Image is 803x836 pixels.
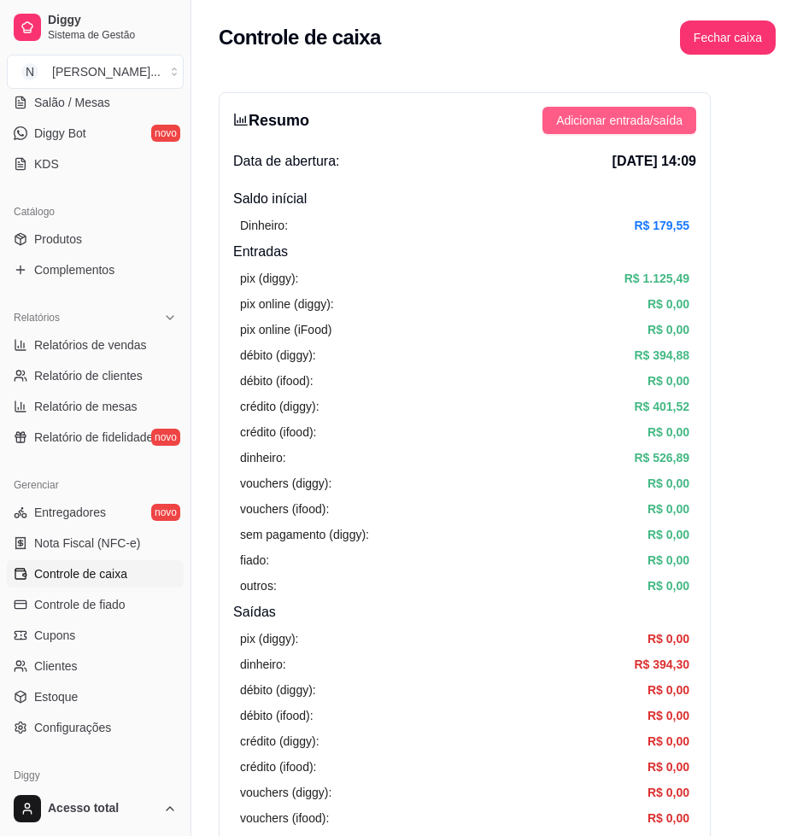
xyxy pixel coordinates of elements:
article: vouchers (diggy): [240,474,331,493]
a: Relatório de clientes [7,362,184,389]
article: vouchers (ifood): [240,809,329,827]
a: Nota Fiscal (NFC-e) [7,529,184,557]
span: Nota Fiscal (NFC-e) [34,535,140,552]
a: Relatório de mesas [7,393,184,420]
article: R$ 0,00 [648,783,689,802]
article: Dinheiro: [240,216,288,235]
article: R$ 0,00 [648,320,689,339]
article: R$ 0,00 [648,371,689,390]
span: Relatório de clientes [34,367,143,384]
span: Relatórios [14,311,60,324]
a: Configurações [7,714,184,741]
div: Catálogo [7,198,184,225]
div: [PERSON_NAME] ... [52,63,161,80]
a: Relatório de fidelidadenovo [7,424,184,451]
article: R$ 0,00 [648,809,689,827]
span: Controle de caixa [34,565,127,582]
span: Diggy [48,13,177,28]
a: Cupons [7,622,184,649]
article: débito (diggy): [240,346,316,365]
span: Complementos [34,261,114,278]
a: Diggy Botnovo [7,120,184,147]
h3: Resumo [233,108,309,132]
span: Data de abertura: [233,151,340,172]
a: DiggySistema de Gestão [7,7,184,48]
span: Controle de fiado [34,596,126,613]
a: Complementos [7,256,184,284]
article: fiado: [240,551,269,570]
article: pix (diggy): [240,269,298,288]
span: N [21,63,38,80]
a: Produtos [7,225,184,253]
span: Entregadores [34,504,106,521]
a: Clientes [7,652,184,680]
article: R$ 0,00 [648,500,689,518]
article: R$ 0,00 [648,525,689,544]
button: Fechar caixa [680,20,776,55]
article: débito (ifood): [240,371,314,390]
span: [DATE] 14:09 [613,151,696,172]
article: R$ 179,55 [634,216,689,235]
article: crédito (diggy): [240,397,319,416]
article: R$ 0,00 [648,551,689,570]
article: crédito (ifood): [240,757,316,776]
article: pix online (diggy): [240,295,334,313]
article: R$ 0,00 [648,576,689,595]
article: débito (diggy): [240,681,316,699]
span: Relatórios de vendas [34,336,147,354]
article: R$ 0,00 [648,681,689,699]
article: R$ 0,00 [648,295,689,313]
span: Configurações [34,719,111,736]
article: R$ 1.125,49 [624,269,689,288]
article: vouchers (ifood): [240,500,329,518]
article: dinheiro: [240,448,286,467]
button: Select a team [7,55,184,89]
span: bar-chart [233,112,249,127]
span: Produtos [34,231,82,248]
article: pix (diggy): [240,629,298,648]
a: Entregadoresnovo [7,499,184,526]
article: R$ 526,89 [634,448,689,467]
article: pix online (iFood) [240,320,331,339]
div: Gerenciar [7,471,184,499]
article: R$ 394,30 [634,655,689,674]
article: débito (ifood): [240,706,314,725]
span: Relatório de mesas [34,398,138,415]
article: crédito (diggy): [240,732,319,751]
a: Relatórios de vendas [7,331,184,359]
span: Sistema de Gestão [48,28,177,42]
span: Adicionar entrada/saída [556,111,683,130]
span: Relatório de fidelidade [34,429,153,446]
article: R$ 0,00 [648,474,689,493]
span: Salão / Mesas [34,94,110,111]
a: Estoque [7,683,184,710]
span: Diggy Bot [34,125,86,142]
a: KDS [7,150,184,178]
article: sem pagamento (diggy): [240,525,369,544]
article: R$ 0,00 [648,732,689,751]
span: Clientes [34,658,78,675]
button: Adicionar entrada/saída [542,107,696,134]
a: Controle de caixa [7,560,184,588]
article: R$ 394,88 [634,346,689,365]
article: R$ 401,52 [634,397,689,416]
article: R$ 0,00 [648,629,689,648]
div: Diggy [7,762,184,789]
h4: Entradas [233,242,696,262]
span: KDS [34,155,59,172]
article: crédito (ifood): [240,423,316,441]
span: Estoque [34,688,78,705]
article: vouchers (diggy): [240,783,331,802]
h4: Saldo inícial [233,189,696,209]
span: Cupons [34,627,75,644]
button: Acesso total [7,788,184,829]
span: Acesso total [48,801,156,816]
article: outros: [240,576,277,595]
article: R$ 0,00 [648,706,689,725]
article: R$ 0,00 [648,423,689,441]
a: Salão / Mesas [7,89,184,116]
article: R$ 0,00 [648,757,689,776]
article: dinheiro: [240,655,286,674]
a: Controle de fiado [7,591,184,618]
h4: Saídas [233,602,696,623]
